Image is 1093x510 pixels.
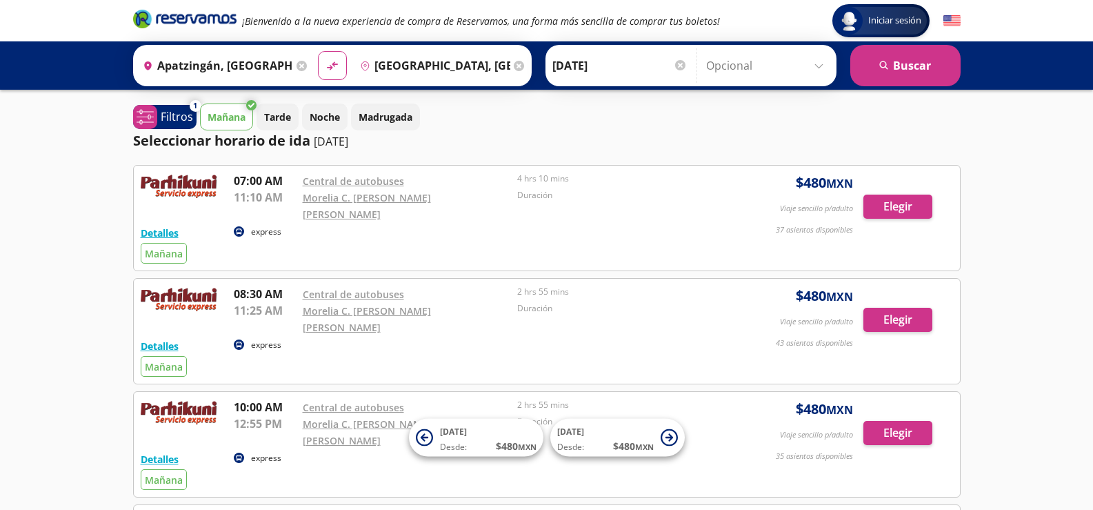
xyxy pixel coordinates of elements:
[409,419,543,457] button: [DATE]Desde:$480MXN
[310,110,340,124] p: Noche
[303,191,431,221] a: Morelia C. [PERSON_NAME] [PERSON_NAME]
[141,173,217,200] img: RESERVAMOS
[303,401,404,414] a: Central de autobuses
[137,48,293,83] input: Buscar Origen
[303,304,431,334] a: Morelia C. [PERSON_NAME] [PERSON_NAME]
[359,110,412,124] p: Madrugada
[776,224,853,236] p: 37 asientos disponibles
[780,203,853,215] p: Viaje sencillo p/adulto
[161,108,193,125] p: Filtros
[826,289,853,304] small: MXN
[517,399,725,411] p: 2 hrs 55 mins
[706,48,830,83] input: Opcional
[557,426,584,438] span: [DATE]
[133,8,237,29] i: Brand Logo
[863,14,927,28] span: Iniciar sesión
[518,442,537,452] small: MXN
[133,105,197,129] button: 1Filtros
[776,451,853,462] p: 35 asientos disponibles
[780,429,853,441] p: Viaje sencillo p/adulto
[133,130,310,151] p: Seleccionar horario de ida
[796,286,853,306] span: $ 480
[141,452,179,467] button: Detalles
[145,473,183,487] span: Mañana
[234,173,296,189] p: 07:00 AM
[826,176,853,191] small: MXN
[251,452,281,464] p: express
[234,415,296,432] p: 12:55 PM
[234,286,296,302] p: 08:30 AM
[863,195,932,219] button: Elegir
[613,439,654,453] span: $ 480
[145,247,183,260] span: Mañana
[635,442,654,452] small: MXN
[780,316,853,328] p: Viaje sencillo p/adulto
[257,104,299,130] button: Tarde
[351,104,420,130] button: Madrugada
[145,360,183,373] span: Mañana
[133,8,237,33] a: Brand Logo
[557,441,584,453] span: Desde:
[796,399,853,420] span: $ 480
[141,339,179,353] button: Detalles
[264,110,291,124] p: Tarde
[496,439,537,453] span: $ 480
[303,418,431,447] a: Morelia C. [PERSON_NAME] [PERSON_NAME]
[314,133,348,150] p: [DATE]
[234,302,296,319] p: 11:25 AM
[863,421,932,445] button: Elegir
[208,110,245,124] p: Mañana
[193,100,197,112] span: 1
[796,173,853,193] span: $ 480
[517,415,725,428] p: Duración
[242,14,720,28] em: ¡Bienvenido a la nueva experiencia de compra de Reservamos, una forma más sencilla de comprar tus...
[850,45,961,86] button: Buscar
[552,48,688,83] input: Elegir Fecha
[141,399,217,426] img: RESERVAMOS
[200,104,253,130] button: Mañana
[826,402,853,418] small: MXN
[440,441,467,453] span: Desde:
[234,189,296,206] p: 11:10 AM
[251,226,281,238] p: express
[303,175,404,188] a: Central de autobuses
[141,226,179,240] button: Detalles
[251,339,281,351] p: express
[517,286,725,298] p: 2 hrs 55 mins
[517,173,725,185] p: 4 hrs 10 mins
[517,302,725,315] p: Duración
[303,288,404,301] a: Central de autobuses
[440,426,467,438] span: [DATE]
[550,419,685,457] button: [DATE]Desde:$480MXN
[776,337,853,349] p: 43 asientos disponibles
[863,308,932,332] button: Elegir
[234,399,296,415] p: 10:00 AM
[302,104,348,130] button: Noche
[141,286,217,313] img: RESERVAMOS
[517,189,725,202] p: Duración
[943,12,961,30] button: English
[354,48,510,83] input: Buscar Destino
